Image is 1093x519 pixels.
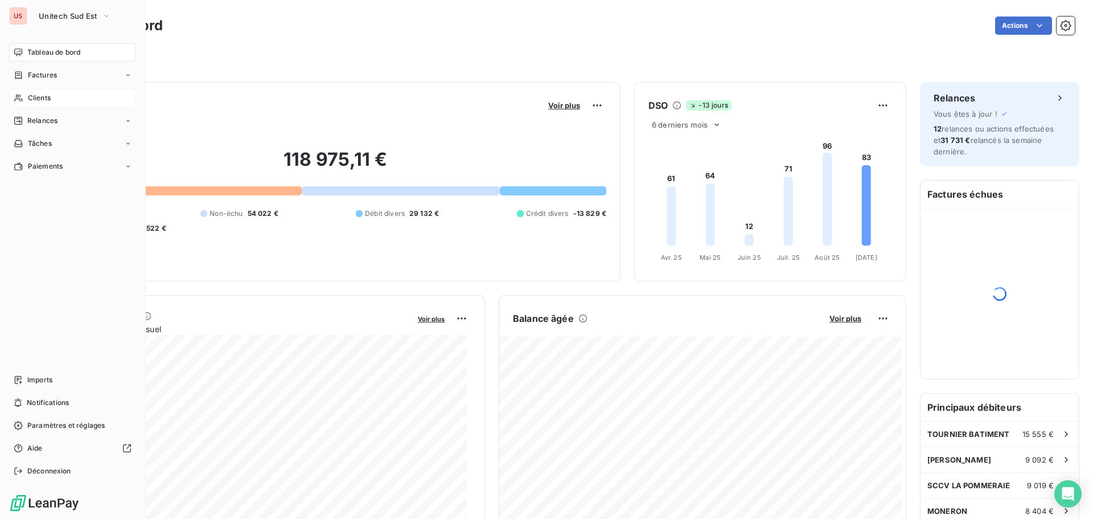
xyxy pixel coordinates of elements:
[777,254,800,261] tspan: Juil. 25
[28,93,51,103] span: Clients
[927,481,1010,490] span: SCCV LA POMMERAIE
[652,120,708,129] span: 6 derniers mois
[27,420,105,431] span: Paramètres et réglages
[27,398,69,408] span: Notifications
[9,7,27,25] div: US
[513,312,574,325] h6: Balance âgée
[1025,506,1054,516] span: 8 404 €
[28,70,57,80] span: Factures
[28,161,63,171] span: Paiements
[64,323,410,335] span: Chiffre d'affaires mensuel
[1022,430,1054,439] span: 15 555 €
[995,17,1052,35] button: Actions
[9,494,80,512] img: Logo LeanPay
[648,99,668,112] h6: DSO
[365,209,405,219] span: Débit divers
[209,209,243,219] span: Non-échu
[27,47,80,58] span: Tableau de bord
[414,313,448,324] button: Voir plus
[418,315,445,323] span: Voir plus
[1054,480,1082,508] div: Open Intercom Messenger
[248,209,278,219] span: 54 022 €
[927,430,1010,439] span: TOURNIER BATIMENT
[548,101,580,110] span: Voir plus
[815,254,840,261] tspan: Août 25
[738,254,761,261] tspan: Juin 25
[526,209,569,219] span: Crédit divers
[940,136,970,145] span: 31 731 €
[661,254,682,261] tspan: Avr. 25
[934,109,997,118] span: Vous êtes à jour !
[856,254,877,261] tspan: [DATE]
[573,209,606,219] span: -13 829 €
[27,443,43,453] span: Aide
[934,91,975,105] h6: Relances
[921,181,1079,208] h6: Factures échues
[826,313,865,324] button: Voir plus
[921,394,1079,421] h6: Principaux débiteurs
[9,439,136,457] a: Aide
[27,466,71,476] span: Déconnexion
[545,100,584,111] button: Voir plus
[28,138,52,149] span: Tâches
[829,314,861,323] span: Voir plus
[27,375,52,385] span: Imports
[927,455,991,464] span: [PERSON_NAME]
[934,124,1054,156] span: relances ou actions effectuées et relancés la semaine dernière.
[934,124,942,133] span: 12
[39,11,97,21] span: Unitech Sud Est
[1027,481,1054,490] span: 9 019 €
[143,223,166,234] span: -522 €
[64,148,606,182] h2: 118 975,11 €
[27,116,57,126] span: Relances
[409,209,439,219] span: 29 132 €
[700,254,721,261] tspan: Mai 25
[1025,455,1054,464] span: 9 092 €
[686,100,731,111] span: -13 jours
[927,506,967,516] span: MONERON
